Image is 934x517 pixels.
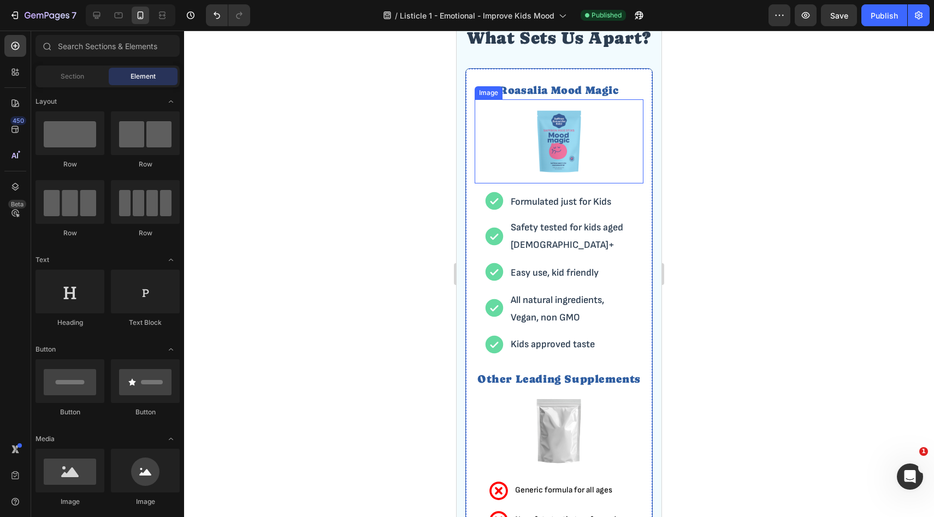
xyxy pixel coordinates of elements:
[54,278,147,296] p: Vegan, non GMO
[861,4,907,26] button: Publish
[162,251,180,269] span: Toggle open
[897,463,923,490] iframe: Intercom live chat
[18,51,187,69] h2: Roasalia Mood Magic
[54,261,147,278] p: All natural ingredients,
[36,407,104,417] div: Button
[10,116,26,125] div: 450
[111,407,180,417] div: Button
[36,228,104,238] div: Row
[111,497,180,507] div: Image
[111,159,180,169] div: Row
[36,97,57,106] span: Layout
[72,9,76,22] p: 7
[592,10,622,20] span: Published
[60,69,145,153] img: gempages_578469424705569511-e7d7e941-9dae-4ba4-bb57-6402214e4721.png
[395,10,398,21] span: /
[830,11,848,20] span: Save
[36,318,104,328] div: Heading
[871,10,898,21] div: Publish
[60,358,145,442] img: gempages_578469424705569511-2efe9676-741f-4b3c-b5b5-a28659ceaeeb.png
[36,434,55,444] span: Media
[162,430,180,448] span: Toggle open
[58,482,159,496] p: No safety testing performed
[54,305,138,323] p: Kids approved taste
[8,200,26,209] div: Beta
[400,10,554,21] span: Listicle 1 - Emotional - Improve Kids Mood
[111,318,180,328] div: Text Block
[4,4,81,26] button: 7
[162,341,180,358] span: Toggle open
[36,35,180,57] input: Search Sections & Elements
[919,447,928,456] span: 1
[58,452,156,467] p: Generic formula for all ages
[111,228,180,238] div: Row
[20,57,44,67] div: Image
[54,188,186,224] p: Safety tested for kids aged [DEMOGRAPHIC_DATA]+
[54,163,155,180] p: Formulated just for Kids
[36,159,104,169] div: Row
[36,497,104,507] div: Image
[206,4,250,26] div: Undo/Redo
[36,255,49,265] span: Text
[131,72,156,81] span: Element
[162,93,180,110] span: Toggle open
[61,72,84,81] span: Section
[457,31,661,517] iframe: Design area
[821,4,857,26] button: Save
[36,344,56,354] span: Button
[54,234,142,251] p: Easy use, kid friendly
[18,340,187,358] h2: Other Leading Supplements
